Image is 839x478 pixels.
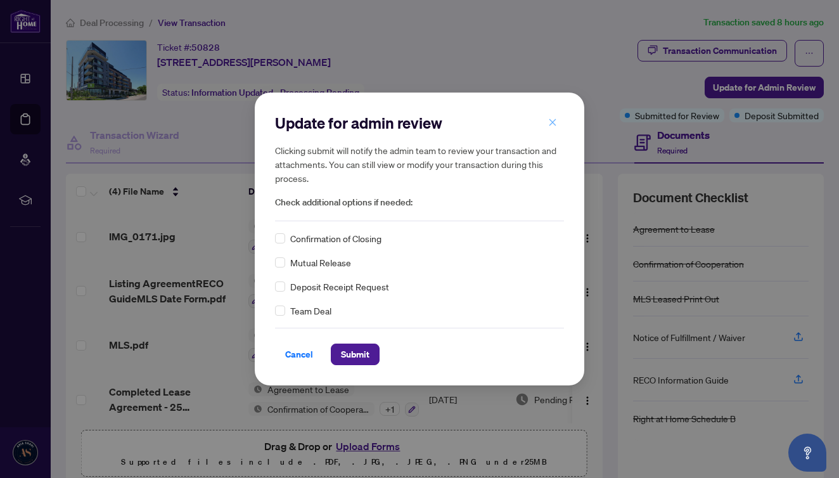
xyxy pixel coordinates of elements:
span: Cancel [285,344,313,365]
button: Submit [331,344,380,365]
h5: Clicking submit will notify the admin team to review your transaction and attachments. You can st... [275,143,564,185]
button: Open asap [788,434,826,472]
span: Mutual Release [290,255,351,269]
h2: Update for admin review [275,113,564,133]
span: Team Deal [290,304,331,318]
span: Submit [341,344,369,365]
span: Check additional options if needed: [275,195,564,210]
button: Cancel [275,344,323,365]
span: Confirmation of Closing [290,231,381,245]
span: close [548,118,557,127]
span: Deposit Receipt Request [290,280,389,294]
